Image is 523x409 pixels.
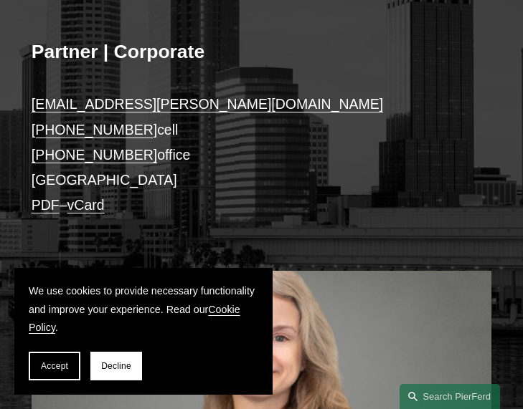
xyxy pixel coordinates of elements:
[400,384,500,409] a: Search this site
[32,147,157,163] a: [PHONE_NUMBER]
[29,352,80,380] button: Accept
[32,122,157,138] a: [PHONE_NUMBER]
[101,361,131,371] span: Decline
[14,268,273,395] section: Cookie banner
[29,304,240,334] a: Cookie Policy
[41,361,68,371] span: Accept
[32,92,492,217] p: cell office [GEOGRAPHIC_DATA] –
[32,40,492,64] h3: Partner | Corporate
[32,96,383,112] a: [EMAIL_ADDRESS][PERSON_NAME][DOMAIN_NAME]
[29,282,258,337] p: We use cookies to provide necessary functionality and improve your experience. Read our .
[32,197,60,213] a: PDF
[90,352,142,380] button: Decline
[67,197,105,213] a: vCard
